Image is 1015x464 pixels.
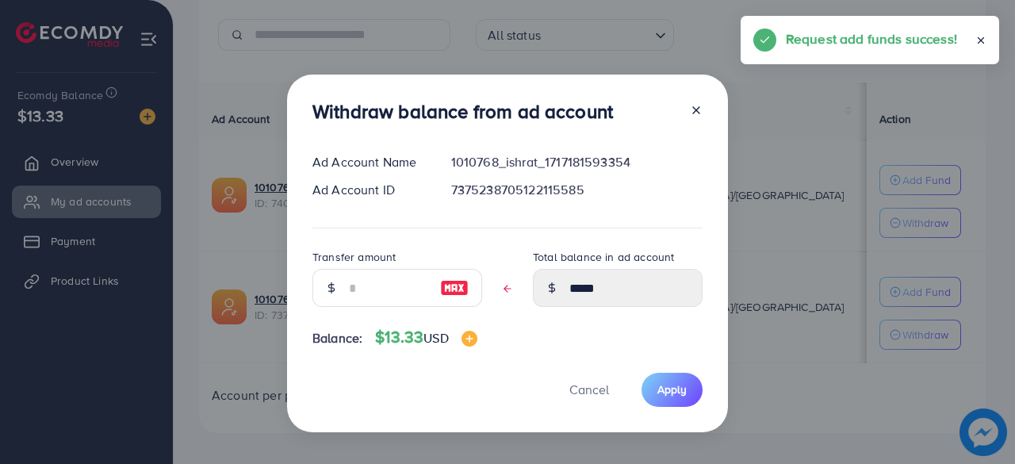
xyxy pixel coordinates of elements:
div: Ad Account Name [300,153,439,171]
h5: Request add funds success! [786,29,957,49]
h3: Withdraw balance from ad account [312,100,613,123]
img: image [440,278,469,297]
h4: $13.33 [375,328,477,347]
button: Apply [642,373,703,407]
label: Total balance in ad account [533,249,674,265]
span: Apply [657,382,687,397]
span: USD [423,329,448,347]
img: image [462,331,477,347]
div: 1010768_ishrat_1717181593354 [439,153,715,171]
span: Cancel [569,381,609,398]
label: Transfer amount [312,249,396,265]
div: 7375238705122115585 [439,181,715,199]
div: Ad Account ID [300,181,439,199]
button: Cancel [550,373,629,407]
span: Balance: [312,329,362,347]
